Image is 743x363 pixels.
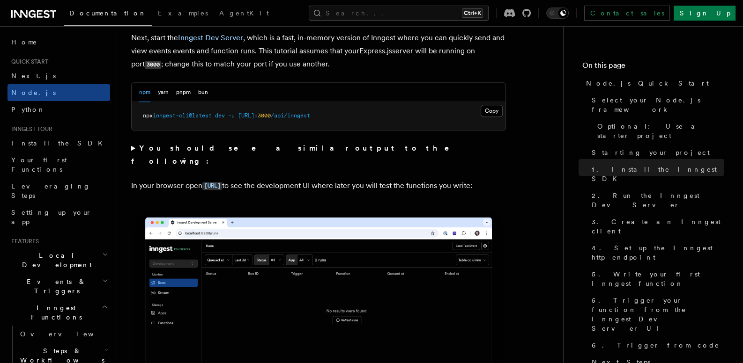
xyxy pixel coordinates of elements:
span: Quick start [7,58,48,65]
button: npm [139,83,150,102]
span: Inngest tour [7,125,52,133]
span: Optional: Use a starter project [597,122,724,140]
span: Starting your project [592,148,710,157]
span: Documentation [69,9,147,17]
a: 2. Run the Inngest Dev Server [588,187,724,213]
summary: You should see a similar output to the following: [131,142,506,168]
span: Local Development [7,251,102,269]
a: Starting your project [588,144,724,161]
span: 1. Install the Inngest SDK [592,165,724,183]
span: 3. Create an Inngest client [592,217,724,236]
span: dev [215,112,225,119]
button: pnpm [176,83,191,102]
a: Node.js [7,84,110,101]
a: 5. Trigger your function from the Inngest Dev Server UI [588,292,724,337]
span: Overview [20,330,117,338]
a: AgentKit [214,3,275,25]
span: Your first Functions [11,156,67,173]
a: Node.js Quick Start [582,75,724,92]
span: 5. Trigger your function from the Inngest Dev Server UI [592,296,724,333]
a: Inngest Dev Server [178,33,243,42]
a: Contact sales [584,6,670,21]
span: AgentKit [219,9,269,17]
a: 4. Set up the Inngest http endpoint [588,240,724,266]
a: Your first Functions [7,152,110,178]
a: 1. Install the Inngest SDK [588,161,724,187]
a: 6. Trigger from code [588,337,724,354]
button: Copy [481,105,503,117]
span: 5. Write your first Inngest function [592,269,724,288]
button: Events & Triggers [7,273,110,299]
a: Next.js [7,67,110,84]
span: npx [143,112,153,119]
span: Node.js [11,89,56,96]
span: Python [11,106,45,113]
a: Python [7,101,110,118]
a: Sign Up [674,6,736,21]
button: yarn [158,83,169,102]
a: Overview [16,326,110,342]
a: Install the SDK [7,135,110,152]
span: Setting up your app [11,209,92,225]
span: Examples [158,9,208,17]
span: Leveraging Steps [11,182,90,199]
span: 4. Set up the Inngest http endpoint [592,243,724,262]
span: Node.js Quick Start [586,79,709,88]
a: [URL] [202,181,222,190]
span: Events & Triggers [7,277,102,296]
span: -u [228,112,235,119]
a: Leveraging Steps [7,178,110,204]
button: bun [198,83,208,102]
button: Local Development [7,247,110,273]
button: Search...Ctrl+K [309,6,489,21]
a: Examples [152,3,214,25]
span: Features [7,238,39,245]
span: 2. Run the Inngest Dev Server [592,191,724,210]
span: Select your Node.js framework [592,95,724,114]
a: Home [7,34,110,51]
a: Select your Node.js framework [588,92,724,118]
kbd: Ctrl+K [462,8,483,18]
span: 6. Trigger from code [592,341,720,350]
span: 3000 [258,112,271,119]
span: Home [11,37,37,47]
strong: You should see a similar output to the following: [131,144,462,166]
code: 3000 [145,61,161,69]
p: In your browser open to see the development UI where later you will test the functions you write: [131,179,506,193]
span: Inngest Functions [7,303,101,322]
span: Next.js [11,72,56,80]
span: /api/inngest [271,112,310,119]
span: Install the SDK [11,139,108,147]
code: [URL] [202,182,222,190]
button: Toggle dark mode [546,7,569,19]
h4: On this page [582,60,724,75]
span: inngest-cli@latest [153,112,212,119]
a: 3. Create an Inngest client [588,213,724,240]
a: Optional: Use a starter project [594,118,724,144]
button: Inngest Functions [7,299,110,326]
span: [URL]: [238,112,258,119]
a: Documentation [64,3,152,26]
a: Setting up your app [7,204,110,230]
a: 5. Write your first Inngest function [588,266,724,292]
p: Next, start the , which is a fast, in-memory version of Inngest where you can quickly send and vi... [131,31,506,71]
